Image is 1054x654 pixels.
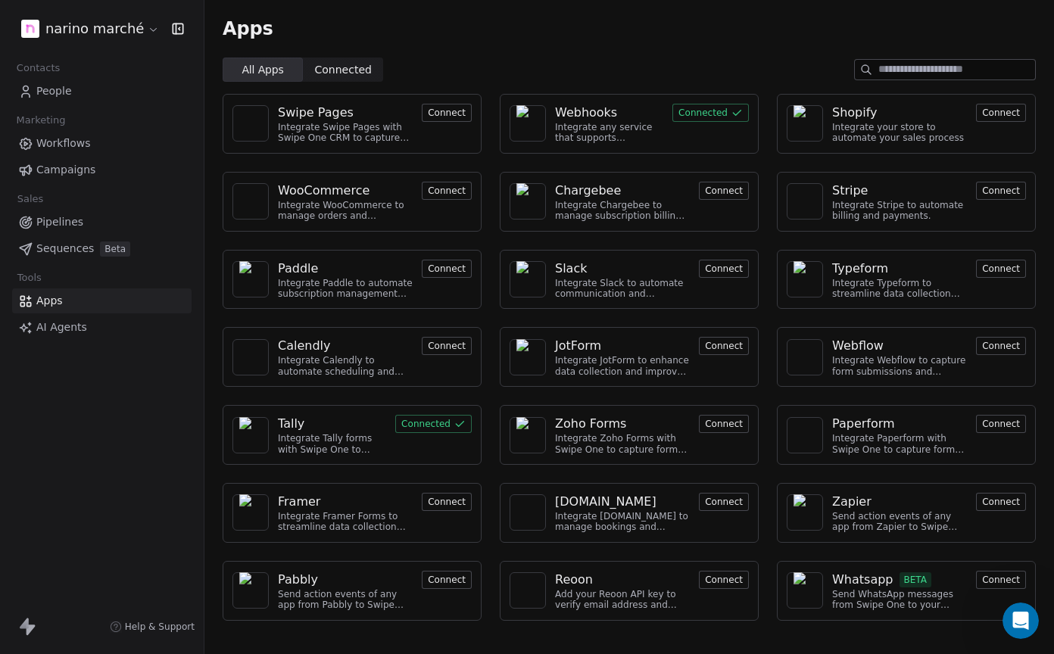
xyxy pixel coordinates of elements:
[832,337,967,355] a: Webflow
[516,339,539,375] img: NA
[787,105,823,142] a: NA
[976,338,1026,353] a: Connect
[787,261,823,297] a: NA
[278,493,320,511] div: Framer
[10,6,39,35] button: go back
[36,162,95,178] span: Campaigns
[976,183,1026,198] a: Connect
[239,417,262,453] img: NA
[672,104,749,122] button: Connected
[699,261,749,276] a: Connect
[832,260,888,278] div: Typeform
[516,494,539,531] img: NA
[278,589,413,611] div: Send action events of any app from Pabbly to Swipe One
[232,261,269,297] a: NA
[422,572,472,587] a: Connect
[794,417,816,453] img: NA
[699,337,749,355] button: Connect
[555,182,690,200] a: Chargebee
[125,621,195,633] span: Help & Support
[232,105,269,142] a: NA
[832,182,868,200] div: Stripe
[315,62,372,78] span: Connected
[699,493,749,511] button: Connect
[555,433,690,455] div: Integrate Zoho Forms with Swipe One to capture form submissions.
[976,415,1026,433] button: Connect
[278,104,413,122] a: Swipe Pages
[832,337,884,355] div: Webflow
[11,266,48,289] span: Tools
[11,188,50,210] span: Sales
[555,260,587,278] div: Slack
[21,20,39,38] img: white-back.png
[278,260,318,278] div: Paddle
[787,494,823,531] a: NA
[422,261,472,276] a: Connect
[36,319,87,335] span: AI Agents
[278,355,413,377] div: Integrate Calendly to automate scheduling and event management.
[832,493,872,511] div: Zapier
[832,122,967,144] div: Integrate your store to automate your sales process
[200,547,321,559] a: Open in help center
[555,511,690,533] div: Integrate [DOMAIN_NAME] to manage bookings and streamline scheduling.
[422,493,472,511] button: Connect
[12,210,192,235] a: Pipelines
[18,482,503,499] div: Did this answer your question?
[223,17,273,40] span: Apps
[900,572,932,587] span: BETA
[787,417,823,453] a: NA
[555,493,656,511] div: [DOMAIN_NAME]
[278,493,413,511] a: Framer
[280,497,320,528] span: smiley reaction
[787,183,823,220] a: NA
[278,200,413,222] div: Integrate WooCommerce to manage orders and customer data
[555,571,690,589] a: Reoon
[555,589,690,611] div: Add your Reoon API key to verify email address and reduce bounces
[699,416,749,431] a: Connect
[555,355,690,377] div: Integrate JotForm to enhance data collection and improve customer engagement.
[832,260,967,278] a: Typeform
[232,417,269,453] a: NA
[278,571,413,589] a: Pabbly
[278,104,354,122] div: Swipe Pages
[510,261,546,297] a: NA
[36,214,83,230] span: Pipelines
[239,494,262,531] img: NA
[794,105,816,142] img: NA
[232,494,269,531] a: NA
[555,278,690,300] div: Integrate Slack to automate communication and collaboration.
[699,183,749,198] a: Connect
[10,57,67,79] span: Contacts
[555,182,621,200] div: Chargebee
[832,571,893,589] div: Whatsapp
[832,493,967,511] a: Zapier
[12,315,192,340] a: AI Agents
[794,261,816,297] img: NA
[555,493,690,511] a: [DOMAIN_NAME]
[12,79,192,104] a: People
[12,236,192,261] a: SequencesBeta
[278,182,370,200] div: WooCommerce
[10,109,72,132] span: Marketing
[422,260,472,278] button: Connect
[232,339,269,375] a: NA
[278,122,413,144] div: Integrate Swipe Pages with Swipe One CRM to capture lead data.
[510,572,546,609] a: NA
[422,338,472,353] a: Connect
[794,190,816,213] img: NA
[787,339,823,375] a: NA
[672,105,749,120] a: Connected
[12,157,192,182] a: Campaigns
[239,261,262,297] img: NA
[510,417,546,453] a: NA
[249,497,271,528] span: 😐
[516,105,539,142] img: NA
[699,260,749,278] button: Connect
[699,572,749,587] a: Connect
[18,16,161,42] button: narino marché
[232,183,269,220] a: NA
[699,571,749,589] button: Connect
[794,494,816,531] img: NA
[976,416,1026,431] a: Connect
[510,494,546,531] a: NA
